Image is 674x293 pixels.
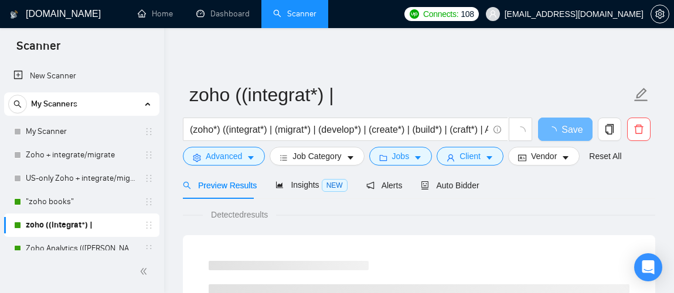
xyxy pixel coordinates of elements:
[270,147,364,166] button: barsJob Categorycaret-down
[414,153,422,162] span: caret-down
[196,9,250,19] a: dashboardDashboard
[26,120,137,143] a: My Scanner
[651,9,669,19] a: setting
[4,64,159,88] li: New Scanner
[144,244,154,253] span: holder
[9,100,26,108] span: search
[203,208,276,221] span: Detected results
[26,213,137,237] a: zoho ((integrat*) |
[206,150,242,163] span: Advanced
[183,147,265,166] button: settingAdvancedcaret-down
[493,126,501,133] span: info-circle
[280,153,288,162] span: bars
[346,153,355,162] span: caret-down
[144,220,154,230] span: holder
[651,5,669,23] button: setting
[366,181,403,190] span: Alerts
[508,147,580,166] button: idcardVendorcaret-down
[144,150,154,160] span: holder
[26,237,137,260] a: Zoho Analytics (([PERSON_NAME]
[322,179,348,192] span: NEW
[421,181,479,190] span: Auto Bidder
[247,153,255,162] span: caret-down
[10,5,18,24] img: logo
[26,190,137,213] a: "zoho books"
[369,147,433,166] button: folderJobscaret-down
[598,118,621,141] button: copy
[190,122,488,137] input: Search Freelance Jobs...
[423,8,458,20] span: Connects:
[447,153,455,162] span: user
[31,92,77,116] span: My Scanners
[628,124,650,135] span: delete
[461,8,474,20] span: 108
[538,118,593,141] button: Save
[183,181,257,190] span: Preview Results
[634,87,649,102] span: edit
[7,37,70,62] span: Scanner
[634,253,662,281] div: Open Intercom Messenger
[518,153,526,162] span: idcard
[8,95,27,113] button: search
[13,64,150,88] a: New Scanner
[651,9,669,19] span: setting
[421,181,429,189] span: robot
[485,153,493,162] span: caret-down
[189,80,631,109] input: Scanner name...
[273,9,316,19] a: searchScanner
[459,150,481,163] span: Client
[26,167,137,190] a: US-only Zoho + integrate/migrate
[292,150,341,163] span: Job Category
[598,124,621,135] span: copy
[561,153,570,162] span: caret-down
[489,10,497,18] span: user
[531,150,557,163] span: Vendor
[138,9,173,19] a: homeHome
[144,174,154,183] span: holder
[26,143,137,167] a: Zoho + integrate/migrate
[139,266,151,277] span: double-left
[410,9,419,19] img: upwork-logo.png
[561,122,583,137] span: Save
[183,181,191,189] span: search
[379,153,387,162] span: folder
[547,126,561,136] span: loading
[437,147,503,166] button: userClientcaret-down
[589,150,621,163] a: Reset All
[392,150,410,163] span: Jobs
[275,180,347,189] span: Insights
[275,181,284,189] span: area-chart
[515,126,526,137] span: loading
[366,181,375,189] span: notification
[144,127,154,136] span: holder
[193,153,201,162] span: setting
[627,118,651,141] button: delete
[144,197,154,206] span: holder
